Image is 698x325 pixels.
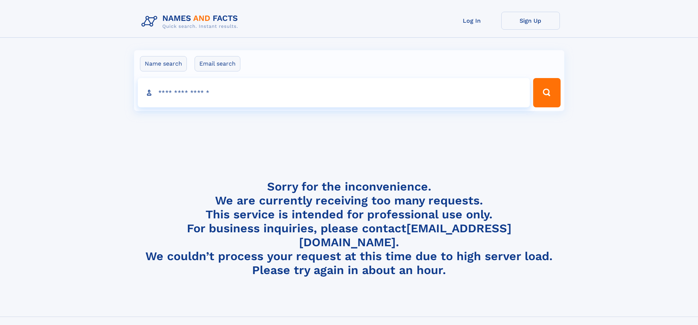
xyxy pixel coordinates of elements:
[443,12,501,30] a: Log In
[533,78,560,107] button: Search Button
[140,56,187,71] label: Name search
[299,221,512,249] a: [EMAIL_ADDRESS][DOMAIN_NAME]
[139,12,244,32] img: Logo Names and Facts
[138,78,530,107] input: search input
[501,12,560,30] a: Sign Up
[139,180,560,277] h4: Sorry for the inconvenience. We are currently receiving too many requests. This service is intend...
[195,56,240,71] label: Email search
